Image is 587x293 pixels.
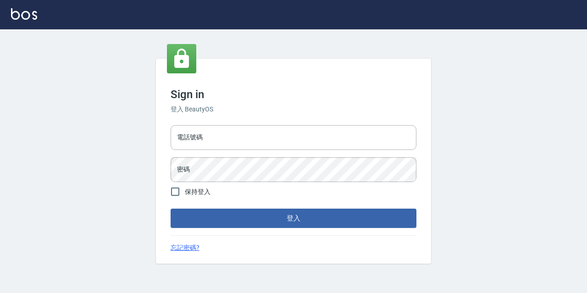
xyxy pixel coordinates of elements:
[171,209,416,228] button: 登入
[171,243,199,253] a: 忘記密碼?
[171,88,416,101] h3: Sign in
[171,105,416,114] h6: 登入 BeautyOS
[185,187,210,197] span: 保持登入
[11,8,37,20] img: Logo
